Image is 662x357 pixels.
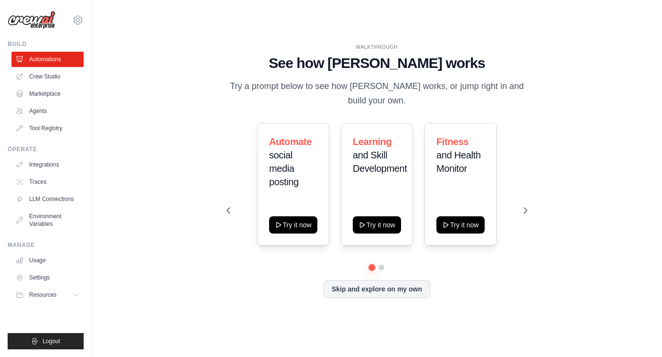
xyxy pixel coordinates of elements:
span: Logout [43,337,60,345]
div: Manage [8,241,84,249]
a: LLM Connections [11,191,84,207]
a: Traces [11,174,84,190]
a: Marketplace [11,86,84,101]
a: Environment Variables [11,209,84,232]
a: Agents [11,103,84,119]
span: Automate [269,136,312,147]
button: Logout [8,333,84,349]
div: Operate [8,145,84,153]
span: Resources [29,291,56,299]
img: Logo [8,11,55,29]
span: Fitness [436,136,468,147]
a: Usage [11,253,84,268]
span: and Skill Development [353,150,407,174]
div: WALKTHROUGH [227,44,527,51]
button: Resources [11,287,84,302]
div: Build [8,40,84,48]
a: Crew Studio [11,69,84,84]
h1: See how [PERSON_NAME] works [227,55,527,72]
a: Tool Registry [11,121,84,136]
span: and Health Monitor [436,150,481,174]
a: Integrations [11,157,84,172]
button: Try it now [269,216,317,234]
a: Settings [11,270,84,285]
iframe: Chat Widget [614,311,662,357]
button: Try it now [353,216,401,234]
span: Learning [353,136,391,147]
span: social media posting [269,150,299,187]
a: Automations [11,52,84,67]
p: Try a prompt below to see how [PERSON_NAME] works, or jump right in and build your own. [227,79,527,108]
button: Skip and explore on my own [324,280,430,298]
button: Try it now [436,216,485,234]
